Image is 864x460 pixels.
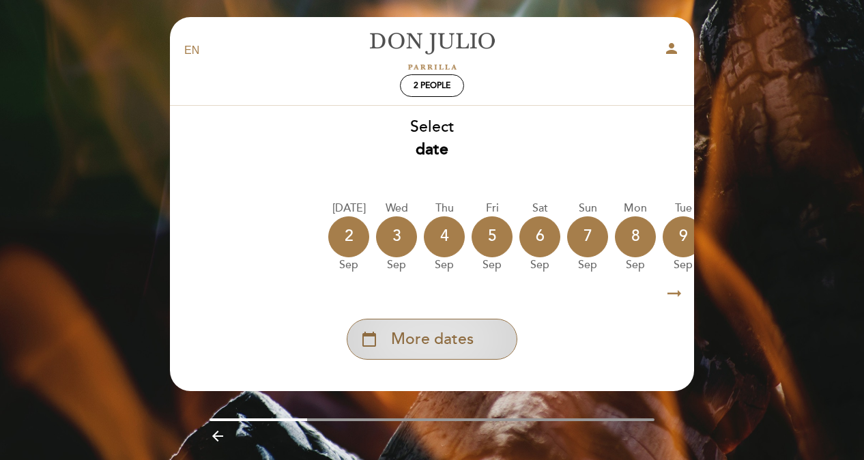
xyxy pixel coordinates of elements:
i: calendar_today [361,328,377,351]
div: 3 [376,216,417,257]
div: 7 [567,216,608,257]
a: [PERSON_NAME] [347,32,517,70]
span: 2 people [414,81,450,91]
b: date [416,140,448,159]
div: Sep [615,257,656,273]
div: 8 [615,216,656,257]
div: Sep [376,257,417,273]
div: Thu [424,201,465,216]
div: 5 [472,216,513,257]
div: Sep [663,257,704,273]
i: person [663,40,680,57]
div: Sep [424,257,465,273]
div: Mon [615,201,656,216]
div: Sun [567,201,608,216]
div: Sep [519,257,560,273]
div: 9 [663,216,704,257]
span: More dates [391,328,474,351]
div: 6 [519,216,560,257]
div: 2 [328,216,369,257]
div: 4 [424,216,465,257]
div: Sep [472,257,513,273]
i: arrow_backward [210,428,226,444]
div: Fri [472,201,513,216]
div: Tue [663,201,704,216]
div: Sep [567,257,608,273]
div: [DATE] [328,201,369,216]
div: Sep [328,257,369,273]
div: Wed [376,201,417,216]
button: person [663,40,680,61]
div: Select [169,116,695,161]
div: Sat [519,201,560,216]
i: arrow_right_alt [664,279,685,308]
